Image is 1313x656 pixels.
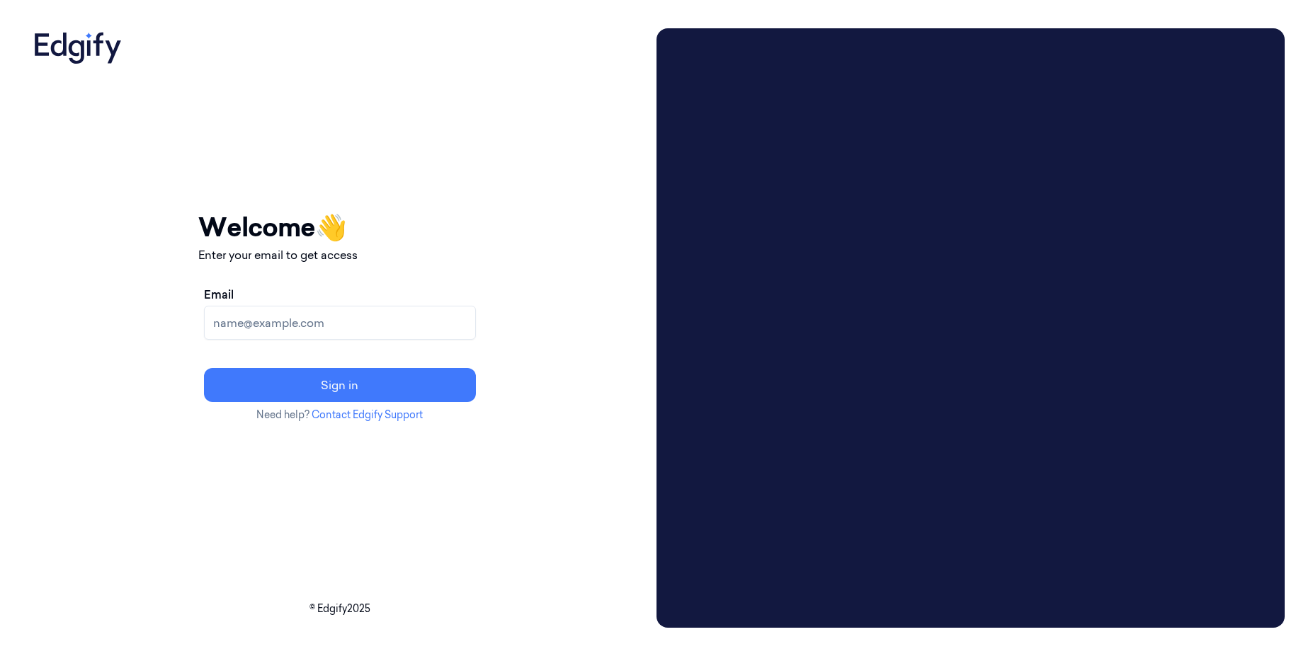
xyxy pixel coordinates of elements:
a: Contact Edgify Support [312,408,423,421]
button: Sign in [204,368,476,402]
input: name@example.com [204,306,476,340]
p: Enter your email to get access [198,246,482,263]
p: © Edgify 2025 [28,602,651,616]
label: Email [204,286,234,303]
p: Need help? [198,408,482,422]
h1: Welcome 👋 [198,208,482,246]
